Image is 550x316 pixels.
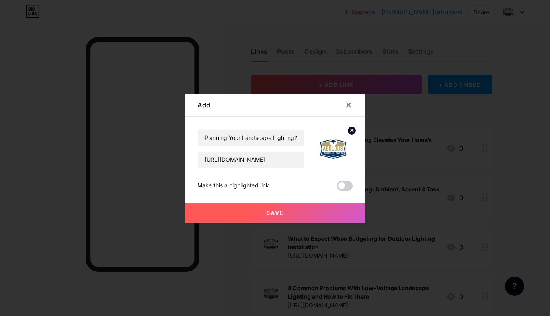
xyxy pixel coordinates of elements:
[198,152,304,168] input: URL
[198,130,304,146] input: Title
[314,129,353,168] img: link_thumbnail
[185,203,365,223] button: Save
[197,181,269,191] div: Make this a highlighted link
[197,100,210,110] div: Add
[266,209,284,216] span: Save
